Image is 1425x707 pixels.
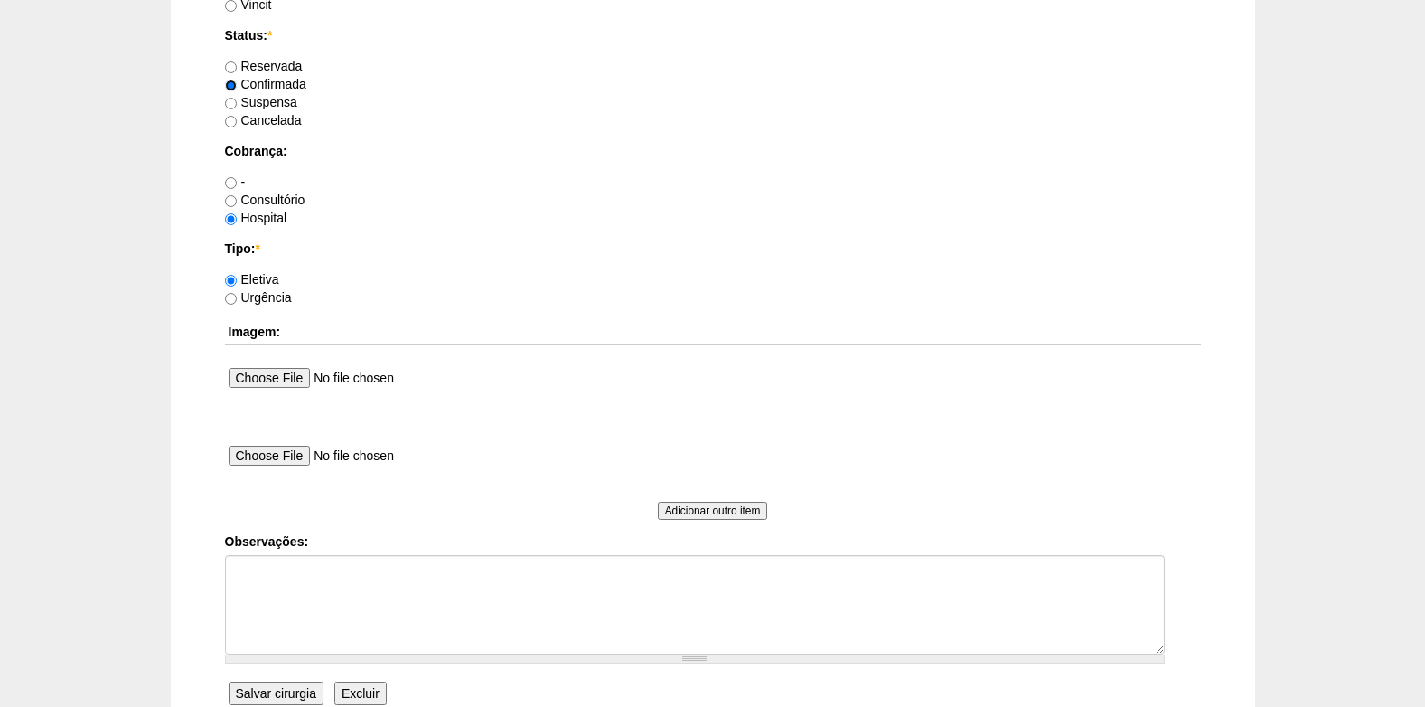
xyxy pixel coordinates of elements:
[267,28,272,42] span: Este campo é obrigatório.
[225,195,237,207] input: Consultório
[225,533,1201,551] label: Observações:
[225,59,303,73] label: Reservada
[225,319,1201,345] th: Imagem:
[225,116,237,127] input: Cancelada
[229,682,323,705] input: Salvar cirurgia
[225,26,1201,44] label: Status:
[225,177,237,189] input: -
[225,80,237,91] input: Confirmada
[225,272,279,287] label: Eletiva
[225,98,237,109] input: Suspensa
[225,174,246,189] label: -
[225,193,305,207] label: Consultório
[225,211,287,225] label: Hospital
[225,293,237,305] input: Urgência
[225,213,237,225] input: Hospital
[225,290,292,305] label: Urgência
[334,682,387,705] input: Excluir
[225,240,1201,258] label: Tipo:
[225,113,302,127] label: Cancelada
[658,502,768,520] input: Adicionar outro item
[255,241,259,256] span: Este campo é obrigatório.
[225,95,297,109] label: Suspensa
[225,275,237,287] input: Eletiva
[225,142,1201,160] label: Cobrança:
[225,61,237,73] input: Reservada
[225,77,306,91] label: Confirmada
